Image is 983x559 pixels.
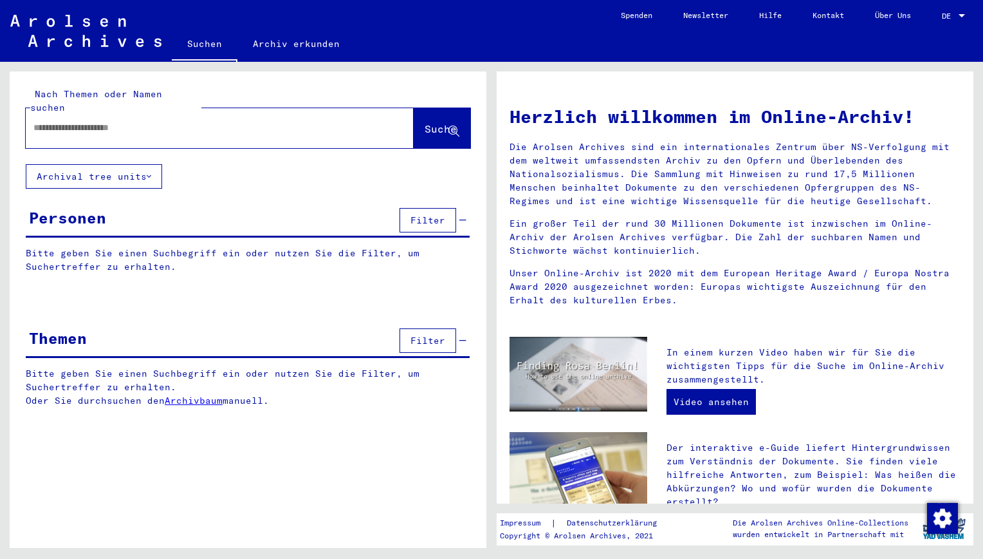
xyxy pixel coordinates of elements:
p: Der interaktive e-Guide liefert Hintergrundwissen zum Verständnis der Dokumente. Sie finden viele... [666,441,960,509]
p: Bitte geben Sie einen Suchbegriff ein oder nutzen Sie die Filter, um Suchertreffer zu erhalten. [26,247,470,274]
span: Suche [425,122,457,135]
mat-label: Nach Themen oder Namen suchen [30,88,162,113]
p: Die Arolsen Archives sind ein internationales Zentrum über NS-Verfolgung mit dem weltweit umfasse... [510,140,960,208]
img: Arolsen_neg.svg [10,15,161,47]
p: Ein großer Teil der rund 30 Millionen Dokumente ist inzwischen im Online-Archiv der Arolsen Archi... [510,217,960,258]
font: Archival tree units [37,171,147,182]
button: Suche [414,108,470,148]
button: Filter [400,328,456,353]
div: Themen [29,327,87,350]
a: Datenschutzerklärung [556,516,672,530]
span: DE [942,12,956,21]
h1: Herzlich willkommen im Online-Archiv! [510,103,960,130]
span: Filter [410,335,445,346]
p: Copyright © Arolsen Archives, 2021 [500,530,672,542]
div: Personen [29,206,106,229]
img: video.jpg [510,337,647,412]
a: Archivbaum [165,395,223,406]
font: | [551,516,556,530]
a: Archiv erkunden [237,28,355,59]
p: In einem kurzen Video haben wir für Sie die wichtigsten Tipps für die Suche im Online-Archiv zusa... [666,346,960,386]
span: Filter [410,214,445,226]
p: Die Arolsen Archives Online-Collections [733,517,908,529]
div: Zustimmung ändern [926,502,957,533]
button: Archival tree units [26,164,162,189]
a: Suchen [172,28,237,62]
p: Bitte geben Sie einen Suchbegriff ein oder nutzen Sie die Filter, um Suchertreffer zu erhalten. O... [26,367,470,408]
img: eguide.jpg [510,432,647,524]
img: Zustimmung ändern [927,503,958,534]
p: Unser Online-Archiv ist 2020 mit dem European Heritage Award / Europa Nostra Award 2020 ausgezeic... [510,267,960,307]
button: Filter [400,208,456,232]
a: Video ansehen [666,389,756,415]
a: Impressum [500,516,551,530]
p: wurden entwickelt in Partnerschaft mit [733,529,908,540]
img: yv_logo.png [920,513,968,545]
